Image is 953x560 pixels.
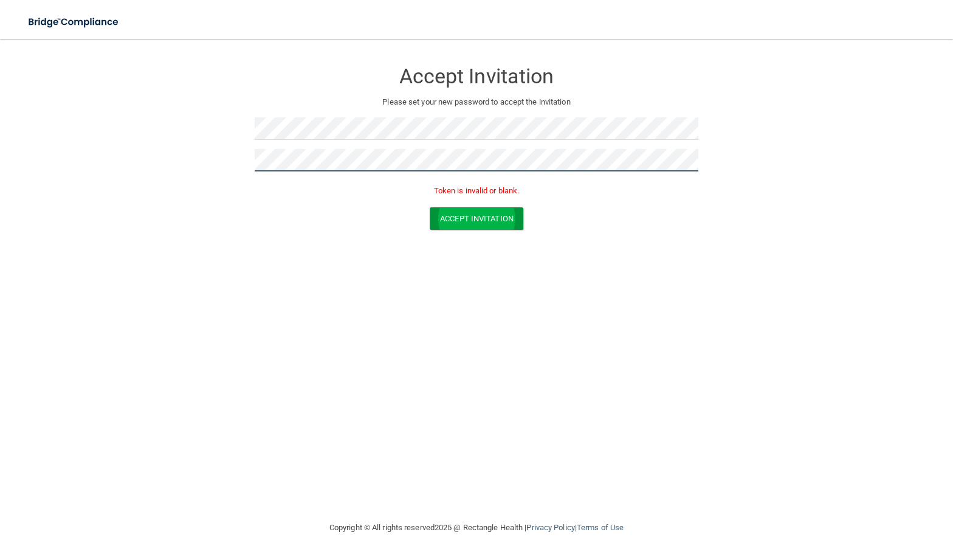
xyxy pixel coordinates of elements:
iframe: Drift Widget Chat Controller [743,474,938,522]
p: Token is invalid or blank. [255,184,698,198]
p: Please set your new password to accept the invitation [264,95,689,109]
img: bridge_compliance_login_screen.278c3ca4.svg [18,10,130,35]
div: Copyright © All rights reserved 2025 @ Rectangle Health | | [255,508,698,547]
a: Terms of Use [577,523,624,532]
h3: Accept Invitation [255,65,698,88]
a: Privacy Policy [526,523,574,532]
button: Accept Invitation [430,207,523,230]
